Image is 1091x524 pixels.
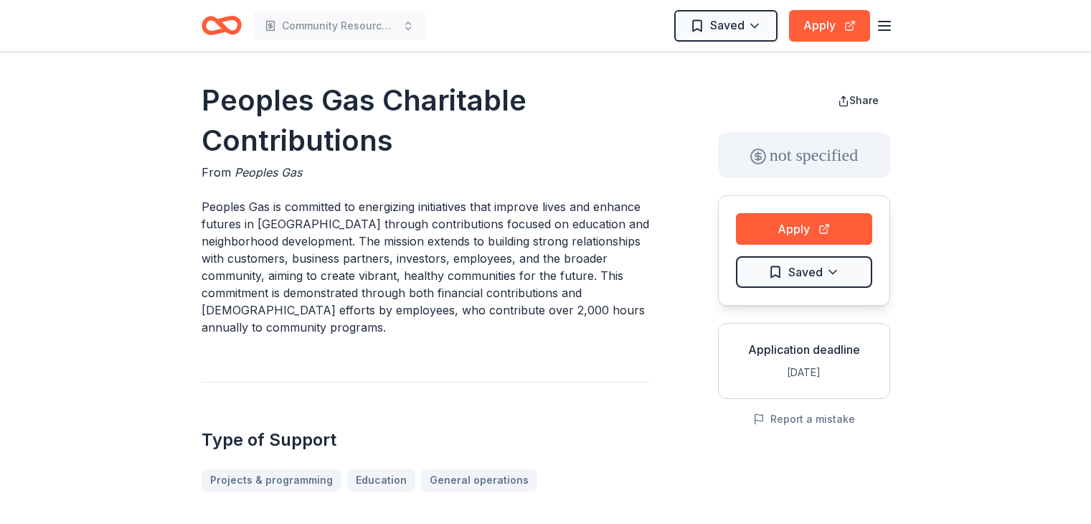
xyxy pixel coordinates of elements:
[730,341,878,358] div: Application deadline
[202,469,341,492] a: Projects & programming
[736,256,872,288] button: Saved
[421,469,537,492] a: General operations
[849,94,879,106] span: Share
[202,429,649,452] h2: Type of Support
[753,411,855,428] button: Report a mistake
[282,17,397,34] span: Community Resource Program for work force development and after school program
[202,164,649,181] div: From
[674,10,778,42] button: Saved
[202,9,242,42] a: Home
[710,16,745,34] span: Saved
[253,11,425,40] button: Community Resource Program for work force development and after school program
[718,132,890,178] div: not specified
[788,263,823,281] span: Saved
[730,364,878,381] div: [DATE]
[347,469,415,492] a: Education
[789,10,870,42] button: Apply
[202,80,649,161] h1: Peoples Gas Charitable Contributions
[235,165,302,179] span: Peoples Gas
[202,198,649,336] p: Peoples Gas is committed to energizing initiatives that improve lives and enhance futures in [GEO...
[736,213,872,245] button: Apply
[826,86,890,115] button: Share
